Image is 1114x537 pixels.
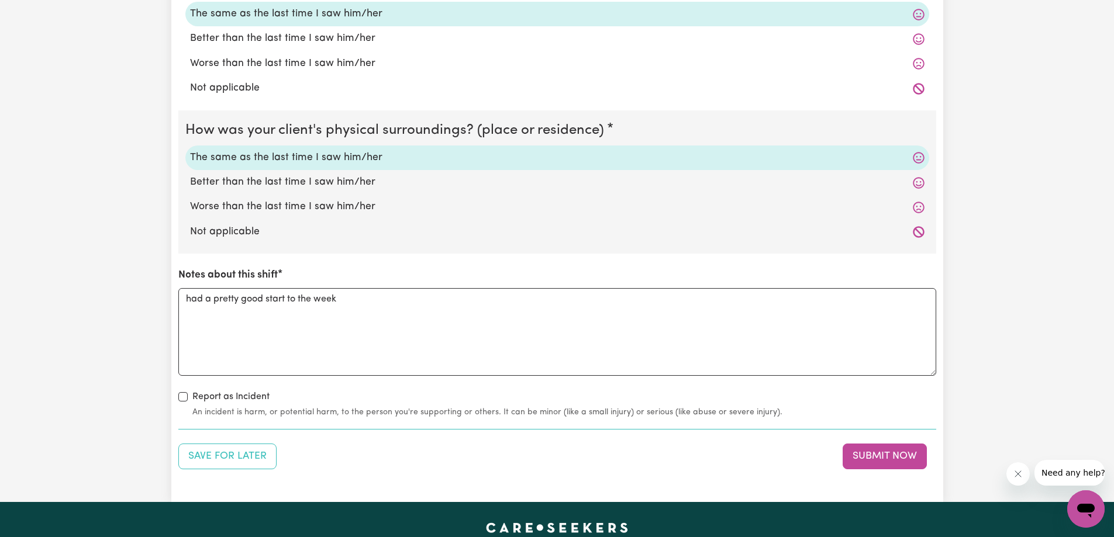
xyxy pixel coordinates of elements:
button: Save your job report [178,444,277,469]
label: The same as the last time I saw him/her [190,6,925,22]
a: Careseekers home page [486,523,628,532]
label: Not applicable [190,81,925,96]
label: Not applicable [190,224,925,240]
legend: How was your client's physical surroundings? (place or residence) [185,120,609,141]
iframe: Button to launch messaging window [1067,490,1105,528]
span: Need any help? [7,8,71,18]
label: Report as Incident [192,390,270,404]
iframe: Message from company [1034,460,1105,486]
label: Better than the last time I saw him/her [190,31,925,46]
label: The same as the last time I saw him/her [190,150,925,165]
label: Worse than the last time I saw him/her [190,199,925,214]
textarea: had a pretty good start to the week [178,288,936,376]
iframe: Close message [1006,462,1030,486]
small: An incident is harm, or potential harm, to the person you're supporting or others. It can be mino... [192,406,936,418]
button: Submit your job report [843,444,927,469]
label: Notes about this shift [178,268,278,283]
label: Worse than the last time I saw him/her [190,56,925,71]
label: Better than the last time I saw him/her [190,175,925,190]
